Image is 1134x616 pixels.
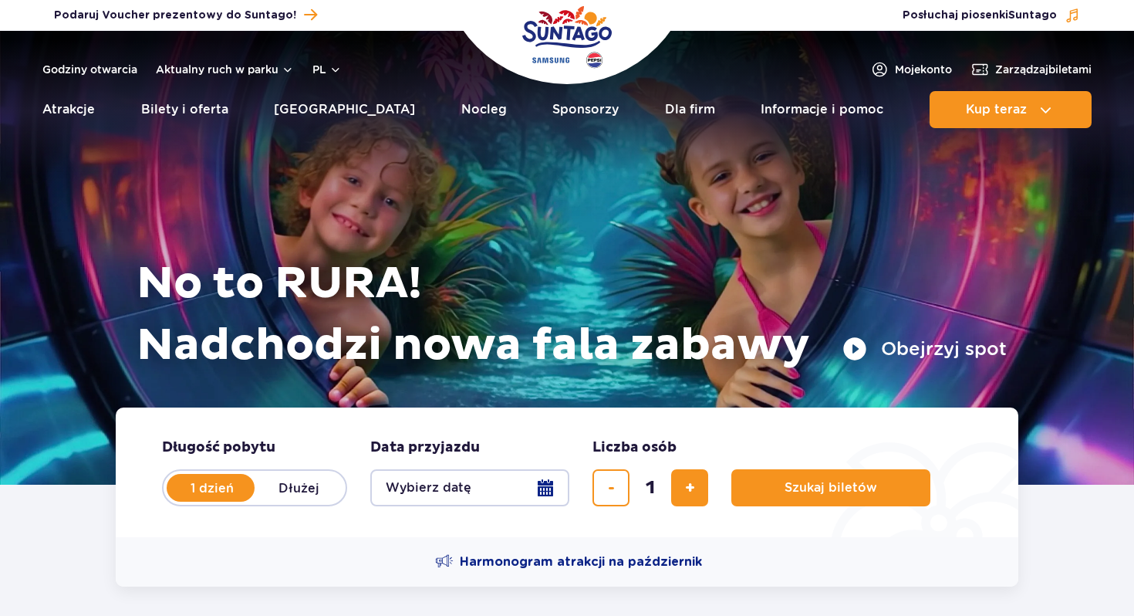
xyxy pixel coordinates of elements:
[42,91,95,128] a: Atrakcje
[552,91,619,128] a: Sponsorzy
[156,63,294,76] button: Aktualny ruch w parku
[255,472,343,504] label: Dłużej
[592,438,677,457] span: Liczba osób
[435,553,702,571] a: Harmonogram atrakcji na październik
[141,91,228,128] a: Bilety i oferta
[312,62,342,77] button: pl
[370,469,569,506] button: Wybierz datę
[995,62,1092,77] span: Zarządzaj biletami
[632,469,669,506] input: liczba biletów
[274,91,415,128] a: [GEOGRAPHIC_DATA]
[785,481,877,495] span: Szukaj biletów
[370,438,480,457] span: Data przyjazdu
[162,438,275,457] span: Długość pobytu
[970,60,1092,79] a: Zarządzajbiletami
[665,91,715,128] a: Dla firm
[930,91,1092,128] button: Kup teraz
[903,8,1080,23] button: Posłuchaj piosenkiSuntago
[54,5,317,25] a: Podaruj Voucher prezentowy do Suntago!
[168,472,256,504] label: 1 dzień
[870,60,952,79] a: Mojekonto
[592,469,629,506] button: usuń bilet
[460,553,702,570] span: Harmonogram atrakcji na październik
[116,408,1018,537] form: Planowanie wizyty w Park of Poland
[54,8,296,23] span: Podaruj Voucher prezentowy do Suntago!
[42,62,137,77] a: Godziny otwarcia
[137,253,1007,377] h1: No to RURA! Nadchodzi nowa fala zabawy
[966,103,1027,117] span: Kup teraz
[842,337,1007,361] button: Obejrzyj spot
[461,91,507,128] a: Nocleg
[1008,10,1057,21] span: Suntago
[895,62,952,77] span: Moje konto
[761,91,883,128] a: Informacje i pomoc
[671,469,708,506] button: dodaj bilet
[903,8,1057,23] span: Posłuchaj piosenki
[731,469,930,506] button: Szukaj biletów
